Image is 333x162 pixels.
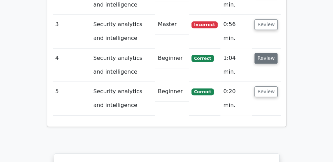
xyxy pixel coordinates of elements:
td: Beginner [155,82,188,101]
td: 0:20 min. [220,82,251,115]
td: 4 [53,48,91,82]
span: Incorrect [191,21,218,28]
td: 1:04 min. [220,48,251,82]
td: Security analytics and intelligence [91,48,155,82]
button: Review [254,86,278,97]
span: Correct [191,55,214,62]
td: 5 [53,82,91,115]
td: Security analytics and intelligence [91,82,155,115]
button: Review [254,19,278,30]
span: Correct [191,88,214,95]
button: Review [254,53,278,64]
td: Master [155,15,188,34]
td: 3 [53,15,91,48]
td: Security analytics and intelligence [91,15,155,48]
td: Beginner [155,48,188,68]
td: 0:56 min. [220,15,251,48]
